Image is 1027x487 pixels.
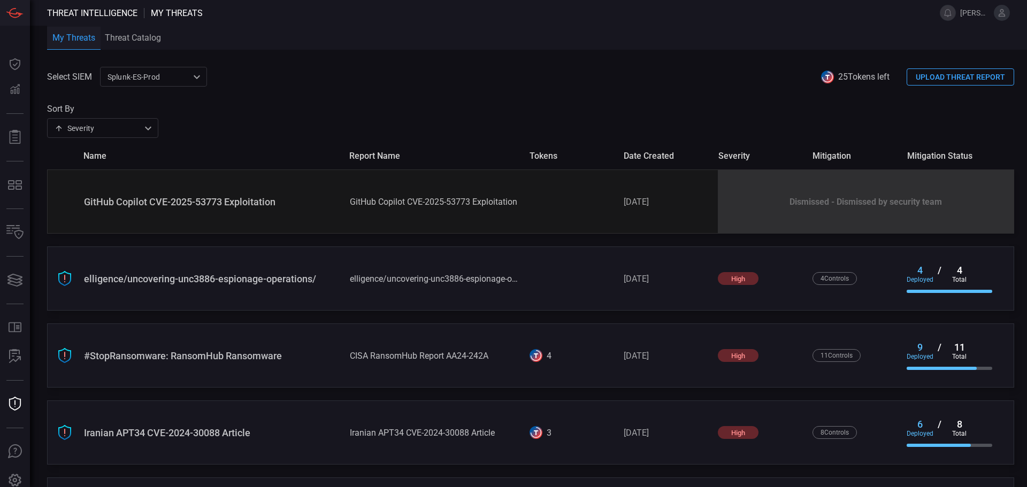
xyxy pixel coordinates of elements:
label: Sort By [47,104,158,114]
div: deployed [907,353,933,360]
div: 4 Control s [813,272,857,285]
button: UPLOAD THREAT REPORT [907,68,1014,86]
div: GitHub Copilot CVE-2025-53773 Exploitation [84,196,341,207]
button: Threat Intelligence [2,391,28,417]
span: name [83,151,341,161]
span: severity [718,151,804,161]
button: ALERT ANALYSIS [2,344,28,369]
div: / [933,342,946,360]
div: total [946,276,973,283]
p: Splunk-ES-Prod [108,72,190,82]
button: Detections [2,77,28,103]
div: [DATE] [624,197,709,207]
div: high [718,426,758,439]
div: [DATE] [624,351,709,361]
div: Dismissed - Dismissed by security team [718,170,1014,233]
button: My Threats [47,27,101,51]
div: / [933,265,946,283]
span: tokens [530,151,615,161]
div: Severity [55,123,141,134]
label: Select SIEM [47,72,92,82]
button: Ask Us A Question [2,439,28,465]
span: Threat Intelligence [47,8,137,18]
span: date created [624,151,709,161]
span: 25 Tokens left [838,72,890,82]
div: / [933,419,946,437]
div: GitHub Copilot CVE-2025-53773 Exploitation [350,197,521,207]
button: Cards [2,267,28,293]
div: Iranian APT34 CVE-2024-30088 Article [350,428,521,438]
div: [DATE] [624,274,709,284]
div: high [718,349,758,362]
div: 11 Control s [813,349,861,362]
div: CISA RansomHub Report AA24-242A [350,351,521,361]
span: report name [349,151,521,161]
span: mitigation status [907,151,993,161]
div: high [718,272,758,285]
button: Reports [2,125,28,150]
div: 3 [547,428,551,438]
span: [PERSON_NAME].[PERSON_NAME] [960,9,990,17]
div: 8 Control s [813,426,857,439]
span: My Threats [151,8,203,18]
button: Inventory [2,220,28,245]
div: 8 [946,419,973,430]
div: deployed [907,276,933,283]
div: 4 [907,265,933,276]
div: 6 [907,419,933,430]
div: total [946,430,973,437]
div: elligence/uncovering-unc3886-espionage-operations/ [84,273,341,284]
div: 4 [547,351,551,361]
div: 4 [946,265,973,276]
div: Iranian APT34 CVE-2024-30088 Article [84,427,341,438]
div: [DATE] [624,428,709,438]
div: 9 [907,342,933,353]
div: total [946,353,973,360]
div: #StopRansomware: RansomHub Ransomware [84,350,341,361]
button: MITRE - Detection Posture [2,172,28,198]
button: Dashboard [2,51,28,77]
div: elligence/uncovering-unc3886-espionage-operations/ [350,274,521,284]
button: Rule Catalog [2,315,28,341]
span: mitigation [813,151,898,161]
button: Threat Catalog [101,26,165,50]
div: deployed [907,430,933,437]
div: 11 [946,342,973,353]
